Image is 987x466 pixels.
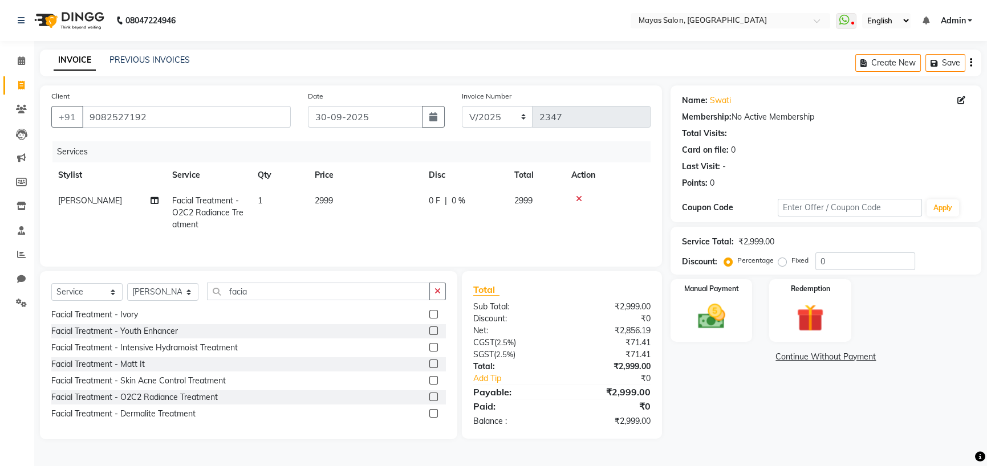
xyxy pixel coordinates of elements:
input: Enter Offer / Coupon Code [778,199,922,216]
span: 2999 [514,195,533,206]
th: Qty [251,162,308,188]
button: +91 [51,106,83,128]
div: Balance : [465,415,562,427]
button: Save [925,54,965,72]
div: Name: [682,95,708,107]
a: PREVIOUS INVOICES [109,55,190,65]
div: Sub Total: [465,301,562,313]
div: Services [52,141,659,162]
input: Search or Scan [207,283,430,300]
a: Add Tip [465,373,578,385]
img: _gift.svg [788,301,832,335]
th: Service [165,162,251,188]
img: logo [29,5,107,36]
div: ₹2,999.00 [562,361,659,373]
span: CGST [473,337,494,348]
div: Paid: [465,399,562,413]
label: Invoice Number [462,91,511,101]
input: Search by Name/Mobile/Email/Code [82,106,291,128]
div: ( ) [465,349,562,361]
span: [PERSON_NAME] [58,195,122,206]
span: 1 [258,195,262,206]
div: ₹0 [562,313,659,325]
span: | [445,195,447,207]
div: Facial Treatment - Intensive Hydramoist Treatment [51,342,238,354]
div: Points: [682,177,708,189]
label: Percentage [737,255,774,265]
b: 08047224946 [125,5,176,36]
div: Discount: [465,313,562,325]
div: Total Visits: [682,128,727,140]
th: Action [564,162,651,188]
th: Total [507,162,564,188]
div: ₹71.41 [562,337,659,349]
div: Payable: [465,385,562,399]
span: 0 F [429,195,440,207]
div: ₹2,999.00 [562,301,659,313]
a: Swati [710,95,731,107]
div: - [722,161,726,173]
div: Facial Treatment - Matt It [51,358,145,370]
div: Total: [465,361,562,373]
div: 0 [710,177,714,189]
span: 2.5% [497,338,514,347]
div: ₹2,856.19 [562,325,659,337]
div: Service Total: [682,236,734,248]
div: ₹71.41 [562,349,659,361]
span: SGST [473,349,494,359]
label: Fixed [791,255,809,265]
a: Continue Without Payment [673,351,979,363]
div: Facial Treatment - O2C2 Radiance Treatment [51,391,218,403]
div: ( ) [465,337,562,349]
div: ₹2,999.00 [738,236,774,248]
span: Facial Treatment - O2C2 Radiance Treatment [172,195,243,230]
div: ₹2,999.00 [562,385,659,399]
label: Client [51,91,70,101]
th: Disc [422,162,507,188]
span: 0 % [452,195,465,207]
button: Apply [927,199,959,216]
div: Coupon Code [682,202,778,214]
img: _cash.svg [689,301,734,332]
span: Admin [940,15,965,27]
button: Create New [855,54,921,72]
div: Facial Treatment - Ivory [51,309,138,321]
div: Membership: [682,111,732,123]
div: Discount: [682,256,717,268]
th: Price [308,162,422,188]
div: 0 [731,144,736,156]
span: 2999 [315,195,333,206]
div: ₹0 [562,399,659,413]
label: Redemption [791,284,830,294]
a: INVOICE [54,50,96,71]
div: Last Visit: [682,161,720,173]
div: Facial Treatment - Youth Enhancer [51,325,178,337]
div: No Active Membership [682,111,970,123]
div: Facial Treatment - Skin Acne Control Treatment [51,375,226,387]
label: Date [308,91,323,101]
div: ₹2,999.00 [562,415,659,427]
th: Stylist [51,162,165,188]
span: Total [473,284,499,296]
div: Facial Treatment - Dermalite Treatment [51,408,196,420]
span: 2.5% [496,350,513,359]
label: Manual Payment [684,284,739,294]
div: ₹0 [578,373,659,385]
div: Card on file: [682,144,729,156]
div: Net: [465,325,562,337]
